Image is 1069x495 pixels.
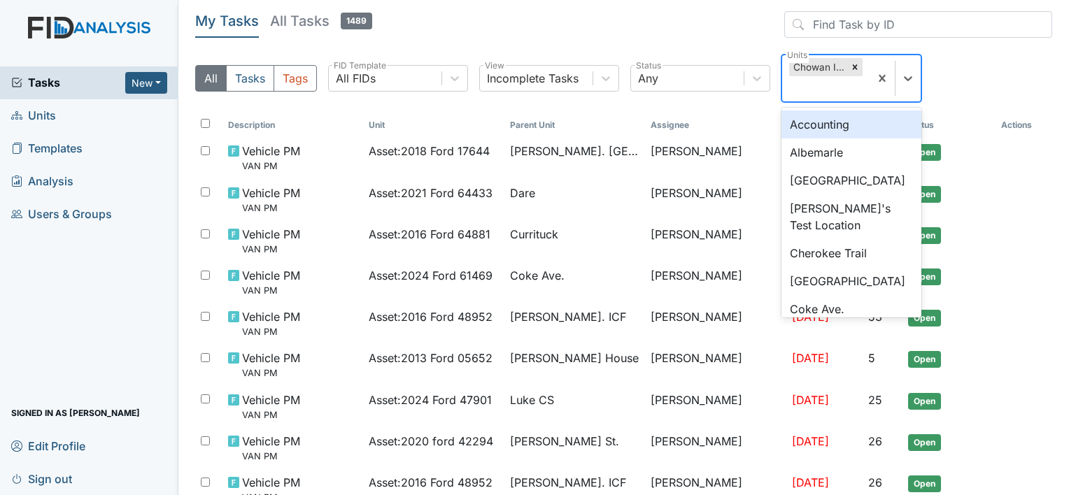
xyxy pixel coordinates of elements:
[369,143,490,159] span: Asset : 2018 Ford 17644
[510,474,626,491] span: [PERSON_NAME]. ICF
[792,351,829,365] span: [DATE]
[908,310,941,327] span: Open
[645,386,786,427] td: [PERSON_NAME]
[792,434,829,448] span: [DATE]
[242,350,300,380] span: Vehicle PM VAN PM
[792,393,829,407] span: [DATE]
[510,433,619,450] span: [PERSON_NAME] St.
[369,392,492,408] span: Asset : 2024 Ford 47901
[781,239,921,267] div: Cherokee Trail
[242,408,300,422] small: VAN PM
[792,475,829,489] span: [DATE]
[510,185,535,201] span: Dare
[11,203,112,225] span: Users & Groups
[645,137,786,178] td: [PERSON_NAME]
[510,392,554,408] span: Luke CS
[369,308,493,325] span: Asset : 2016 Ford 48952
[645,427,786,468] td: [PERSON_NAME]
[195,65,317,92] div: Type filter
[781,110,921,138] div: Accounting
[336,70,376,87] div: All FIDs
[242,284,300,297] small: VAN PM
[242,201,300,215] small: VAN PM
[902,113,996,137] th: Toggle SortBy
[781,166,921,194] div: [GEOGRAPHIC_DATA]
[242,226,300,256] span: Vehicle PM VAN PM
[510,350,639,366] span: [PERSON_NAME] House
[510,143,640,159] span: [PERSON_NAME]. [GEOGRAPHIC_DATA]
[242,159,300,173] small: VAN PM
[781,194,921,239] div: [PERSON_NAME]'s Test Location
[369,433,493,450] span: Asset : 2020 ford 42294
[11,468,72,489] span: Sign out
[226,65,274,92] button: Tasks
[242,433,300,463] span: Vehicle PM VAN PM
[242,243,300,256] small: VAN PM
[369,474,493,491] span: Asset : 2016 Ford 48952
[908,351,941,368] span: Open
[789,58,847,76] div: Chowan ICF
[369,350,493,366] span: Asset : 2013 Ford 05652
[341,13,372,29] span: 1489
[638,70,658,87] div: Any
[242,450,300,463] small: VAN PM
[504,113,646,137] th: Toggle SortBy
[510,308,626,325] span: [PERSON_NAME]. ICF
[242,325,300,338] small: VAN PM
[908,393,941,410] span: Open
[645,344,786,385] td: [PERSON_NAME]
[781,267,921,295] div: [GEOGRAPHIC_DATA]
[908,475,941,492] span: Open
[908,186,941,203] span: Open
[11,402,140,424] span: Signed in as [PERSON_NAME]
[242,185,300,215] span: Vehicle PM VAN PM
[125,72,167,94] button: New
[369,185,493,201] span: Asset : 2021 Ford 64433
[868,393,882,407] span: 25
[11,74,125,91] a: Tasks
[868,434,882,448] span: 26
[908,434,941,451] span: Open
[242,308,300,338] span: Vehicle PM VAN PM
[781,295,921,323] div: Coke Ave.
[908,227,941,244] span: Open
[11,105,56,127] span: Units
[908,144,941,161] span: Open
[242,366,300,380] small: VAN PM
[195,65,227,92] button: All
[11,435,85,457] span: Edit Profile
[784,11,1052,38] input: Find Task by ID
[510,267,565,284] span: Coke Ave.
[363,113,504,137] th: Toggle SortBy
[510,226,558,243] span: Currituck
[369,226,490,243] span: Asset : 2016 Ford 64881
[645,179,786,220] td: [PERSON_NAME]
[270,11,372,31] h5: All Tasks
[242,392,300,422] span: Vehicle PM VAN PM
[645,113,786,137] th: Assignee
[369,267,493,284] span: Asset : 2024 Ford 61469
[645,220,786,261] td: [PERSON_NAME]
[868,475,882,489] span: 26
[487,70,579,87] div: Incomplete Tasks
[868,351,875,365] span: 5
[781,138,921,166] div: Albemarle
[242,143,300,173] span: Vehicle PM VAN PM
[242,267,300,297] span: Vehicle PM VAN PM
[908,268,941,285] span: Open
[274,65,317,92] button: Tags
[645,261,786,303] td: [PERSON_NAME]
[645,303,786,344] td: [PERSON_NAME]
[11,171,73,192] span: Analysis
[222,113,364,137] th: Toggle SortBy
[201,119,210,128] input: Toggle All Rows Selected
[195,11,259,31] h5: My Tasks
[996,113,1052,137] th: Actions
[11,138,83,159] span: Templates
